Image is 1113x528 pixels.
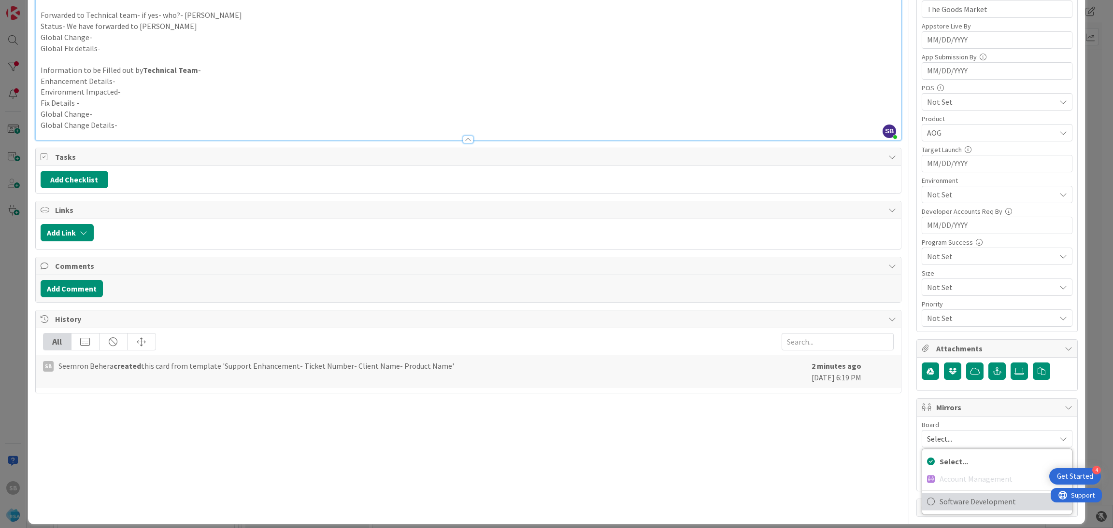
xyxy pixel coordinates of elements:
[41,171,108,188] button: Add Checklist
[927,311,1051,325] span: Not Set
[927,189,1056,200] span: Not Set
[922,177,1072,184] div: Environment
[41,97,897,109] p: Fix Details -
[922,493,1072,510] a: Software Development
[922,208,1072,215] div: Developer Accounts Req By
[55,260,884,272] span: Comments
[922,146,1072,153] div: Target Launch
[41,43,897,54] p: Global Fix details-
[782,333,894,350] input: Search...
[1057,472,1093,481] div: Get Started
[812,360,894,383] div: [DATE] 6:19 PM
[927,127,1056,139] span: AOG
[41,65,897,76] p: Information to be Filled out by -
[41,10,897,21] p: Forwarded to Technical team- if yes- who?- [PERSON_NAME]
[927,280,1051,294] span: Not Set
[41,76,897,87] p: Enhancement Details-
[927,432,1051,445] span: Select...
[41,109,897,120] p: Global Change-
[936,343,1060,354] span: Attachments
[922,453,1072,470] a: Select...
[940,454,1067,469] span: Select...
[41,32,897,43] p: Global Change-
[55,151,884,163] span: Tasks
[922,301,1072,307] div: Priority
[41,120,897,131] p: Global Change Details-
[41,224,94,241] button: Add Link
[922,54,1072,60] div: App Submission By
[1049,468,1101,485] div: Open Get Started checklist, remaining modules: 4
[927,63,1067,79] input: MM/DD/YYYY
[43,333,71,350] div: All
[43,361,54,372] div: SB
[883,125,896,138] span: SB
[927,32,1067,48] input: MM/DD/YYYY
[143,65,198,75] strong: Technical Team
[927,96,1056,108] span: Not Set
[58,360,454,372] span: Seemron Behera this card from template 'Support Enhancement- Ticket Number- Client Name- Product ...
[922,239,1072,246] div: Program Success
[940,494,1067,509] span: Software Development
[936,402,1060,413] span: Mirrors
[927,250,1056,262] span: Not Set
[922,115,1072,122] div: Product
[922,23,1072,29] div: Appstore Live By
[41,280,103,297] button: Add Comment
[41,86,897,97] p: Environment Impacted-
[1092,466,1101,474] div: 4
[812,361,861,371] b: 2 minutes ago
[55,204,884,216] span: Links
[55,313,884,325] span: History
[922,421,939,428] span: Board
[41,21,897,32] p: Status- We have forwarded to [PERSON_NAME]
[927,217,1067,234] input: MM/DD/YYYY
[927,155,1067,172] input: MM/DD/YYYY
[922,84,1072,91] div: POS
[20,1,44,13] span: Support
[114,361,141,371] b: created
[922,270,1072,277] div: Size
